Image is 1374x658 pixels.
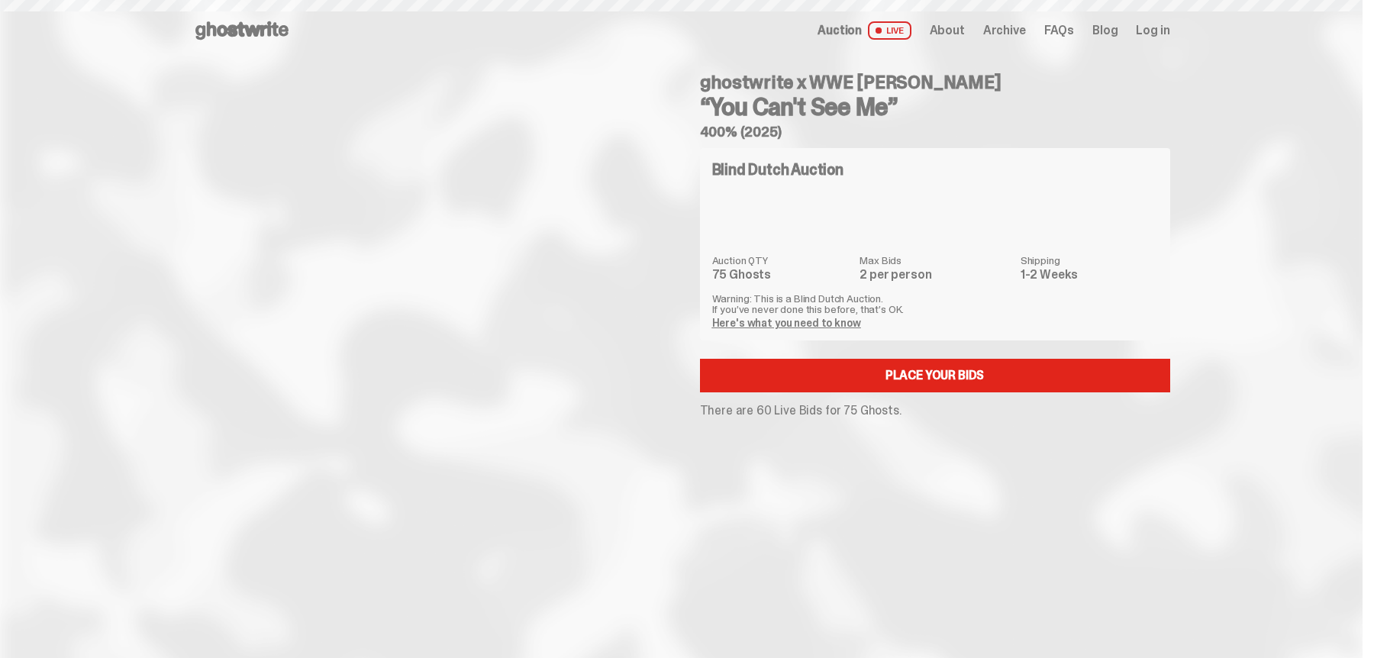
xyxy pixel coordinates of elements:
a: Here's what you need to know [712,316,861,330]
h4: ghostwrite x WWE [PERSON_NAME] [700,73,1170,92]
span: Auction [818,24,862,37]
p: There are 60 Live Bids for 75 Ghosts. [700,405,1170,417]
a: Archive [983,24,1026,37]
dd: 1-2 Weeks [1021,269,1158,281]
dt: Auction QTY [712,255,851,266]
a: FAQs [1044,24,1074,37]
dd: 2 per person [860,269,1011,281]
h4: Blind Dutch Auction [712,162,843,177]
dt: Max Bids [860,255,1011,266]
p: Warning: This is a Blind Dutch Auction. If you’ve never done this before, that’s OK. [712,293,1158,314]
span: LIVE [868,21,911,40]
dt: Shipping [1021,255,1158,266]
a: Place your Bids [700,359,1170,392]
h5: 400% (2025) [700,125,1170,139]
dd: 75 Ghosts [712,269,851,281]
a: Auction LIVE [818,21,911,40]
a: About [930,24,965,37]
h3: “You Can't See Me” [700,95,1170,119]
a: Blog [1092,24,1118,37]
a: Log in [1136,24,1169,37]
